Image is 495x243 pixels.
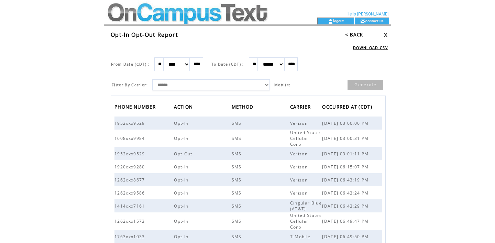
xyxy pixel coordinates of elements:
[232,234,243,240] span: SMS
[211,62,244,67] span: To Date (CDT) :
[290,164,309,170] span: Verizon
[174,203,190,209] span: Opt-In
[232,151,243,157] span: SMS
[322,120,370,126] span: [DATE] 03:00:06 PM
[290,130,322,147] span: United States Cellular Corp
[174,120,190,126] span: Opt-In
[322,102,376,113] a: OCCURRED AT (CDT)
[365,19,384,23] a: contact us
[114,120,147,126] span: 1952xxx9529
[114,190,147,196] span: 1262xxx9586
[322,218,370,224] span: [DATE] 06:49:47 PM
[322,203,370,209] span: [DATE] 06:43:29 PM
[290,200,322,212] span: Cingular Blue (AT&T)
[290,102,312,113] span: CARRIER
[174,164,190,170] span: Opt-In
[322,102,374,113] span: OCCURRED AT (CDT)
[353,45,388,50] a: DOWNLOAD CSV
[322,135,370,141] span: [DATE] 03:00:31 PM
[290,177,309,183] span: Verizon
[290,190,309,196] span: Verizon
[232,102,257,113] a: METHOD
[348,80,383,90] a: Generate
[114,177,147,183] span: 1262xxx8677
[174,234,190,240] span: Opt-In
[114,102,157,113] span: PHONE NUMBER
[114,102,159,113] a: PHONE NUMBER
[290,234,312,240] span: T-Mobile
[322,190,370,196] span: [DATE] 06:43:24 PM
[322,177,370,183] span: [DATE] 06:43:19 PM
[174,190,190,196] span: Opt-In
[174,177,190,183] span: Opt-In
[232,177,243,183] span: SMS
[112,82,148,87] span: Filter By Carrier:
[174,218,190,224] span: Opt-In
[114,218,147,224] span: 1262xxx1573
[290,212,322,230] span: United States Cellular Corp
[111,62,150,67] span: From Date (CDT) :
[174,102,195,113] span: ACTION
[232,203,243,209] span: SMS
[274,82,290,87] span: Mobile:
[174,151,194,157] span: Opt-Out
[345,32,363,38] a: < BACK
[232,164,243,170] span: SMS
[290,102,314,113] a: CARRIER
[232,218,243,224] span: SMS
[114,234,147,240] span: 1763xxx1033
[114,135,147,141] span: 1608xxx9984
[114,203,147,209] span: 1414xxx7161
[322,234,370,240] span: [DATE] 06:49:50 PM
[174,135,190,141] span: Opt-In
[111,31,178,38] span: Opt-In Opt-Out Report
[328,19,333,24] img: account_icon.gif
[290,120,309,126] span: Verizon
[360,19,365,24] img: contact_us_icon.gif
[174,102,196,113] a: ACTION
[232,190,243,196] span: SMS
[322,151,370,157] span: [DATE] 03:01:11 PM
[346,12,388,16] span: Hello [PERSON_NAME]
[114,151,147,157] span: 1952xxx9529
[114,164,147,170] span: 1920xxx9280
[232,135,243,141] span: SMS
[232,120,243,126] span: SMS
[333,19,344,23] a: logout
[232,102,255,113] span: METHOD
[322,164,370,170] span: [DATE] 06:15:07 PM
[290,151,309,157] span: Verizon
